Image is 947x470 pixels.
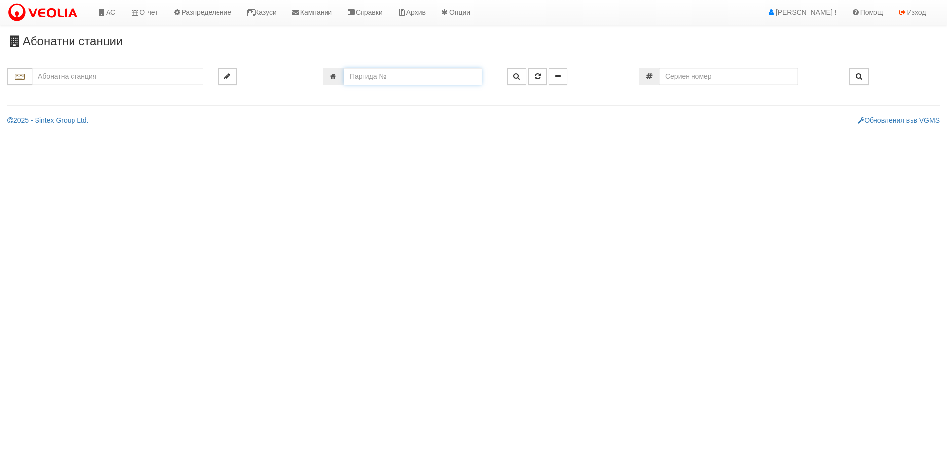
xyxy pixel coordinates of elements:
[659,68,798,85] input: Сериен номер
[7,116,89,124] a: 2025 - Sintex Group Ltd.
[344,68,482,85] input: Партида №
[7,35,940,48] h3: Абонатни станции
[7,2,82,23] img: VeoliaLogo.png
[858,116,940,124] a: Обновления във VGMS
[32,68,203,85] input: Абонатна станция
